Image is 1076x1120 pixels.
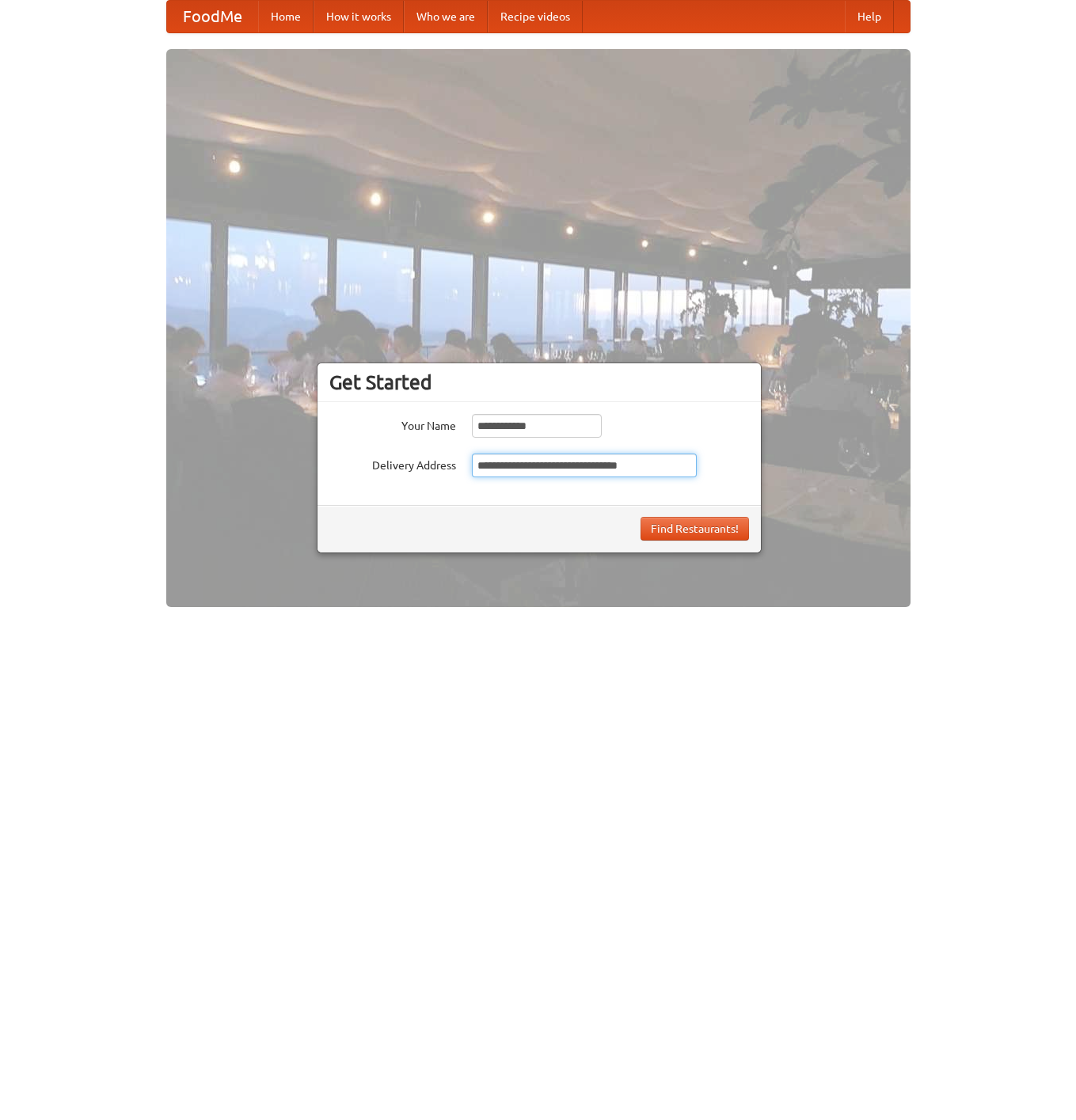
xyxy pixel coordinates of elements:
a: Recipe videos [488,1,583,32]
a: Home [258,1,314,32]
h3: Get Started [329,370,749,394]
a: Who we are [404,1,488,32]
label: Delivery Address [329,454,456,473]
button: Find Restaurants! [641,517,749,541]
a: FoodMe [167,1,258,32]
label: Your Name [329,414,456,434]
a: How it works [314,1,404,32]
a: Help [845,1,894,32]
